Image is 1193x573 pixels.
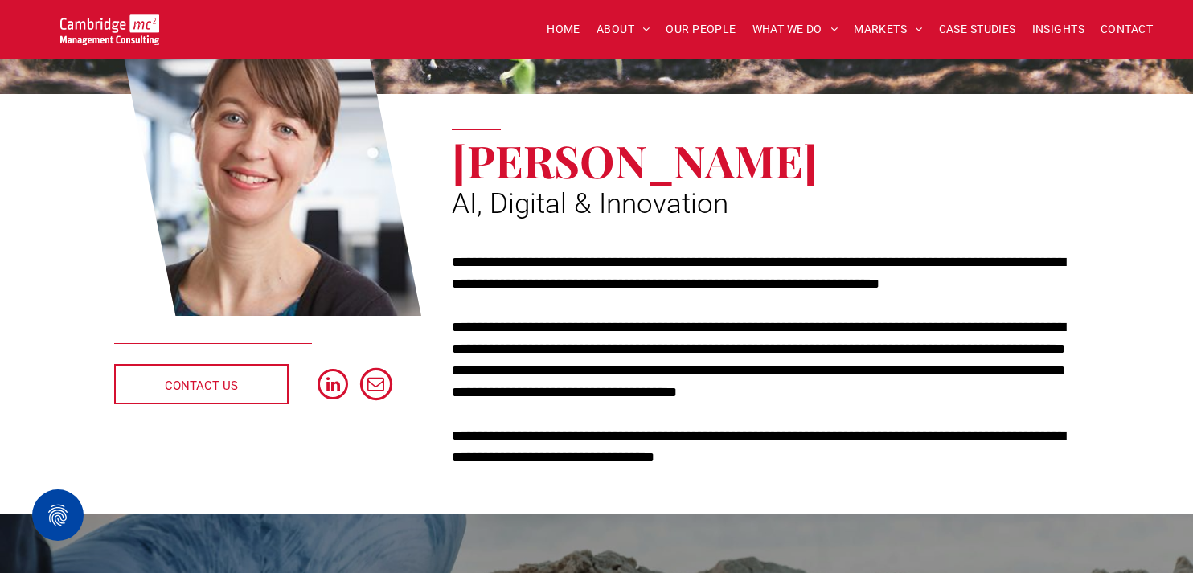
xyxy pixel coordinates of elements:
[1093,17,1161,42] a: CONTACT
[452,187,728,220] span: AI, Digital & Innovation
[318,369,348,403] a: linkedin
[452,130,818,190] span: [PERSON_NAME]
[539,17,588,42] a: HOME
[658,17,744,42] a: OUR PEOPLE
[165,366,238,406] span: CONTACT US
[744,17,847,42] a: WHAT WE DO
[1024,17,1093,42] a: INSIGHTS
[114,364,289,404] a: CONTACT US
[60,17,159,34] a: Your Business Transformed | Cambridge Management Consulting
[931,17,1024,42] a: CASE STUDIES
[846,17,930,42] a: MARKETS
[114,6,421,318] a: Dr Zoë Webster | AI, Digital & Innovation | Cambridge Management Consulting
[361,369,392,403] a: email
[588,17,658,42] a: ABOUT
[60,14,159,45] img: Go to Homepage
